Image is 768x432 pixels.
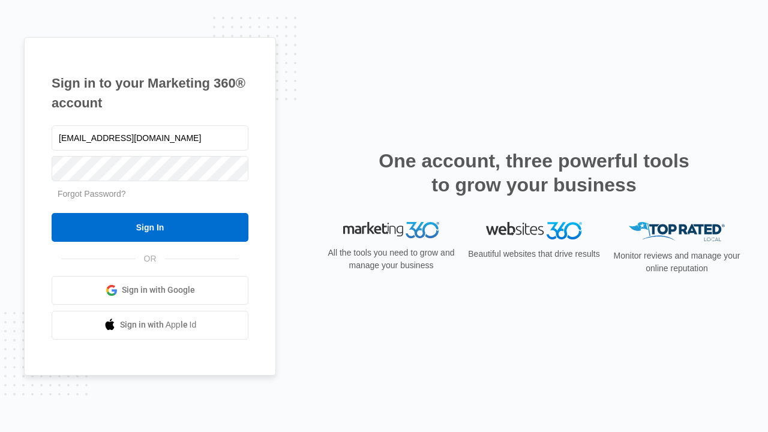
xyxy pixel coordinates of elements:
[120,319,197,331] span: Sign in with Apple Id
[52,73,248,113] h1: Sign in to your Marketing 360® account
[629,222,725,242] img: Top Rated Local
[52,125,248,151] input: Email
[122,284,195,296] span: Sign in with Google
[375,149,693,197] h2: One account, three powerful tools to grow your business
[343,222,439,239] img: Marketing 360
[52,311,248,340] a: Sign in with Apple Id
[610,250,744,275] p: Monitor reviews and manage your online reputation
[136,253,165,265] span: OR
[324,247,458,272] p: All the tools you need to grow and manage your business
[58,189,126,199] a: Forgot Password?
[52,213,248,242] input: Sign In
[52,276,248,305] a: Sign in with Google
[486,222,582,239] img: Websites 360
[467,248,601,260] p: Beautiful websites that drive results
